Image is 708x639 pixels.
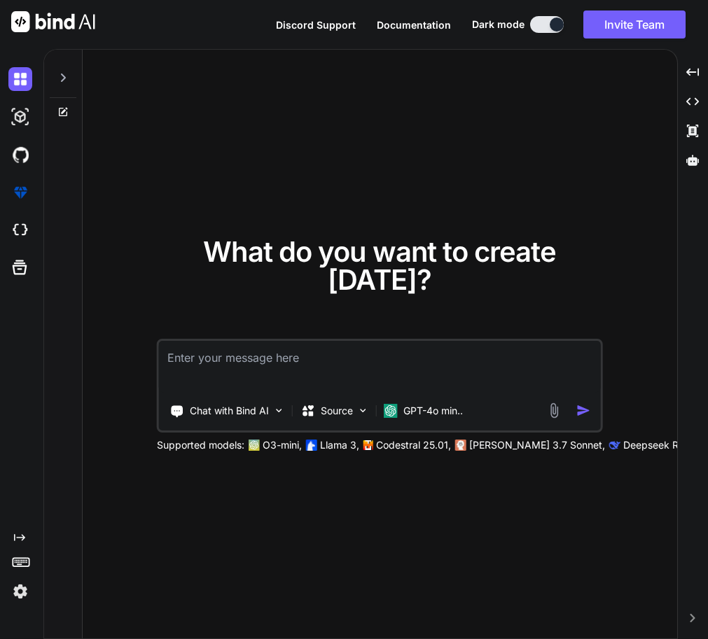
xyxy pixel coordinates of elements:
[8,181,32,204] img: premium
[377,17,451,32] button: Documentation
[576,403,591,418] img: icon
[8,67,32,91] img: darkChat
[263,438,302,452] p: O3-mini,
[384,404,398,418] img: GPT-4o mini
[403,404,463,418] p: GPT-4o min..
[469,438,605,452] p: [PERSON_NAME] 3.7 Sonnet,
[249,440,260,451] img: GPT-4
[276,17,356,32] button: Discord Support
[273,405,285,416] img: Pick Tools
[455,440,466,451] img: claude
[8,580,32,603] img: settings
[321,404,353,418] p: Source
[623,438,683,452] p: Deepseek R1
[157,438,244,452] p: Supported models:
[583,10,686,38] button: Invite Team
[609,440,620,451] img: claude
[8,143,32,167] img: githubDark
[546,402,562,419] img: attachment
[306,440,317,451] img: Llama2
[472,17,525,31] span: Dark mode
[203,234,556,297] span: What do you want to create [DATE]?
[276,19,356,31] span: Discord Support
[320,438,359,452] p: Llama 3,
[8,105,32,129] img: darkAi-studio
[357,405,369,416] img: Pick Models
[190,404,269,418] p: Chat with Bind AI
[11,11,95,32] img: Bind AI
[363,440,373,450] img: Mistral-AI
[8,218,32,242] img: cloudideIcon
[377,19,451,31] span: Documentation
[376,438,451,452] p: Codestral 25.01,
